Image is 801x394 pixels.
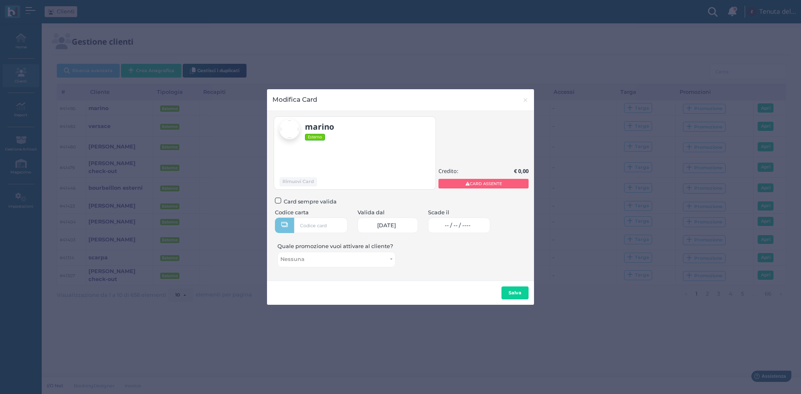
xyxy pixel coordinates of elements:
h5: Credito: [438,168,458,174]
span: Assistenza [25,7,55,13]
label: Quale promozione vuoi attivare al cliente? [277,242,393,250]
label: Valida dal [358,208,385,216]
span: × [522,95,529,105]
span: Nessuna [280,256,390,263]
button: Rimuovi Card [280,177,317,186]
b: Salva [509,290,521,296]
h4: Modifica Card [272,95,317,104]
span: Card sempre valida [284,198,337,206]
button: Nessuna [277,252,395,267]
button: Salva [501,286,529,300]
a: marino Esterno [280,119,360,141]
span: Esterno [305,134,325,141]
span: CARD ASSENTE [438,179,529,188]
span: -- / -- / ---- [445,222,471,229]
span: [DATE] [377,222,396,229]
label: Codice carta [275,208,309,216]
input: Codice card [294,218,348,233]
label: Scade il [428,208,449,216]
b: marino [305,121,334,132]
b: € 0,00 [514,167,529,175]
